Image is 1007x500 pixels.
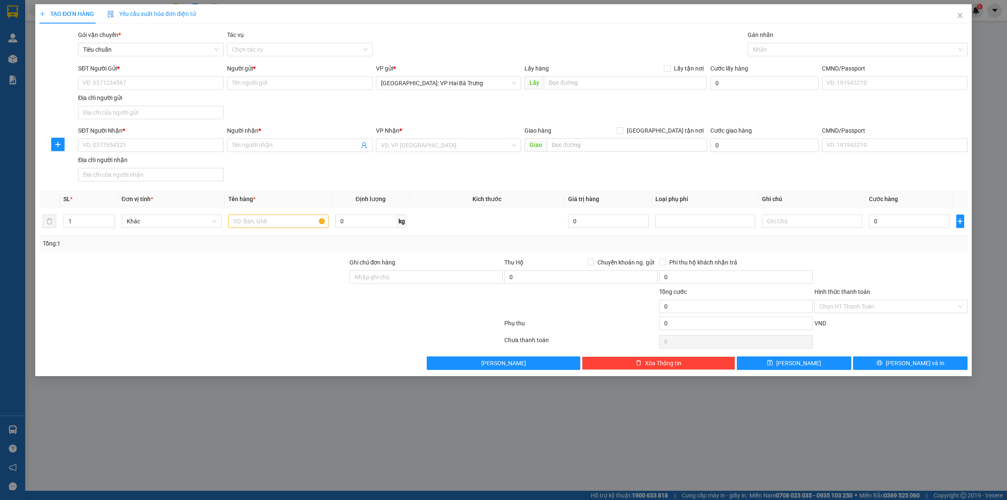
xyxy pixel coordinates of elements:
span: up [108,216,113,221]
input: VD: Bàn, Ghế [228,215,328,228]
button: printer[PERSON_NAME] và In [853,356,968,370]
span: [PERSON_NAME] [776,359,821,368]
span: close [957,12,963,19]
span: Hà Nội: VP Hai Bà Trưng [381,77,517,89]
div: SĐT Người Gửi [78,64,224,73]
span: [PERSON_NAME] và In [886,359,944,368]
input: 0 [568,215,649,228]
span: VP Nhận [376,127,399,134]
label: Cước giao hàng [710,127,752,134]
span: VND [814,320,826,327]
span: Thu Hộ [504,259,524,266]
input: Ghi Chú [762,215,862,228]
div: Phụ thu [503,319,658,333]
span: Tiêu chuẩn [83,43,219,56]
label: Hình thức thanh toán [814,288,870,295]
span: plus [39,11,45,17]
div: Chưa thanh toán [503,335,658,350]
button: Close [948,4,972,28]
div: SĐT Người Nhận [78,126,224,135]
span: Tổng cước [659,288,687,295]
div: Người gửi [227,64,373,73]
span: Lấy hàng [524,65,549,72]
button: plus [956,215,964,228]
span: Giá trị hàng [568,196,599,202]
span: delete [636,360,642,366]
input: Cước lấy hàng [710,76,819,90]
span: Phí thu hộ khách nhận trả [666,258,741,267]
span: save [767,360,773,366]
span: Giao hàng [524,127,551,134]
div: CMND/Passport [822,64,968,73]
img: icon [107,11,114,18]
span: Tên hàng [228,196,256,202]
span: Đơn vị tính [122,196,153,202]
div: CMND/Passport [822,126,968,135]
span: Decrease Value [105,221,115,228]
div: Người nhận [227,126,373,135]
span: Cước hàng [869,196,898,202]
th: Loại phụ phí [652,191,759,207]
span: Gói vận chuyển [78,31,121,38]
div: Địa chỉ người gửi [78,93,224,102]
span: kg [398,215,406,228]
label: Cước lấy hàng [710,65,748,72]
span: user-add [361,142,368,149]
span: [GEOGRAPHIC_DATA] tận nơi [624,126,707,135]
span: Lấy tận nơi [670,64,707,73]
span: plus [957,218,964,225]
button: deleteXóa Thông tin [582,356,735,370]
span: Giao [524,138,547,152]
input: Dọc đường [544,76,707,89]
span: [PERSON_NAME] [481,359,526,368]
span: Chuyển khoản ng. gửi [594,258,657,267]
span: Lấy [524,76,544,89]
span: Kích thước [472,196,501,202]
label: Tác vụ [227,31,244,38]
span: SL [63,196,70,202]
input: Dọc đường [547,138,707,152]
button: [PERSON_NAME] [427,356,580,370]
span: down [108,222,113,227]
button: save[PERSON_NAME] [737,356,851,370]
span: Định lượng [356,196,386,202]
span: Yêu cầu xuất hóa đơn điện tử [107,10,196,17]
div: Tổng: 1 [43,239,389,248]
span: plus [52,141,64,148]
input: Địa chỉ của người gửi [78,106,224,119]
th: Ghi chú [759,191,865,207]
span: TẠO ĐƠN HÀNG [39,10,94,17]
label: Ghi chú đơn hàng [350,259,396,266]
span: Increase Value [105,215,115,221]
button: plus [51,138,65,151]
input: Địa chỉ của người nhận [78,168,224,181]
label: Gán nhãn [748,31,773,38]
span: Xóa Thông tin [645,359,681,368]
span: printer [877,360,882,366]
input: Cước giao hàng [710,139,819,152]
div: Địa chỉ người nhận [78,155,224,165]
button: delete [43,215,56,228]
span: Khác [127,215,217,228]
input: Ghi chú đơn hàng [350,270,503,284]
div: VP gửi [376,64,522,73]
